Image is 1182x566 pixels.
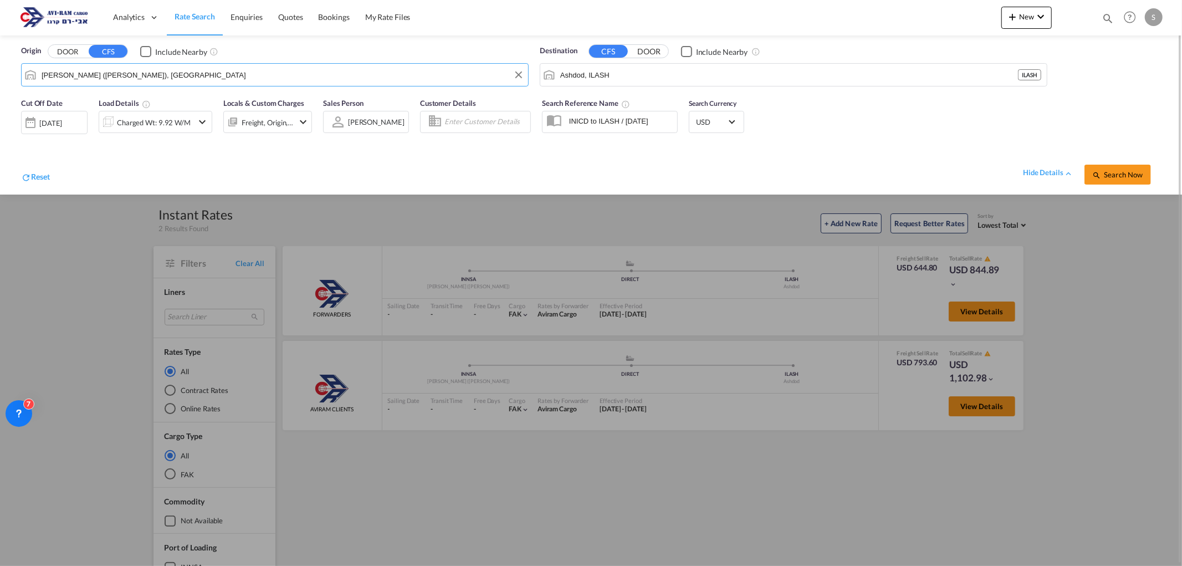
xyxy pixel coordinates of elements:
[21,171,50,185] div: icon-refreshReset
[347,114,406,130] md-select: Sales Person: SAAR ZEHAVIAN
[696,117,727,127] span: USD
[99,111,212,133] div: Charged Wt: 9.92 W/Micon-chevron-down
[231,12,263,22] span: Enquiries
[21,132,29,147] md-datepicker: Select
[117,115,191,130] div: Charged Wt: 9.92 W/M
[560,67,1018,83] input: Search by Port
[1120,8,1145,28] div: Help
[444,114,527,130] input: Enter Customer Details
[142,100,151,109] md-icon: Chargeable Weight
[21,172,31,182] md-icon: icon-refresh
[1120,8,1139,27] span: Help
[17,5,91,30] img: 166978e0a5f911edb4280f3c7a976193.png
[510,67,527,83] button: Clear Input
[540,64,1047,86] md-input-container: Ashdod, ILASH
[696,47,748,58] div: Include Nearby
[348,118,405,126] div: [PERSON_NAME]
[365,12,411,22] span: My Rate Files
[42,67,523,83] input: Search by Port
[1001,7,1052,29] button: icon-plus 400-fgNewicon-chevron-down
[1145,8,1163,26] div: S
[751,47,760,56] md-icon: Unchecked: Ignores neighbouring ports when fetching rates.Checked : Includes neighbouring ports w...
[542,99,630,108] span: Search Reference Name
[1092,171,1101,180] md-icon: icon-magnify
[242,115,294,130] div: Freight Origin Destination
[630,45,668,58] button: DOOR
[589,45,628,58] button: CFS
[1102,12,1114,24] md-icon: icon-magnify
[48,45,87,58] button: DOOR
[113,12,145,23] span: Analytics
[420,99,476,108] span: Customer Details
[695,114,738,130] md-select: Select Currency: $ USDUnited States Dollar
[1084,165,1151,185] button: icon-magnifySearch Now
[1018,69,1041,80] div: ILASH
[621,100,630,109] md-icon: Your search will be saved by the below given name
[209,47,218,56] md-icon: Unchecked: Ignores neighbouring ports when fetching rates.Checked : Includes neighbouring ports w...
[1092,170,1143,179] span: icon-magnifySearch Now
[223,111,312,133] div: Freight Origin Destinationicon-chevron-down
[140,45,207,57] md-checkbox: Checkbox No Ink
[21,45,41,57] span: Origin
[278,12,303,22] span: Quotes
[223,99,304,108] span: Locals & Custom Charges
[39,118,62,128] div: [DATE]
[1034,10,1047,23] md-icon: icon-chevron-down
[22,64,528,86] md-input-container: Jawaharlal Nehru (Nhava Sheva), INNSA
[175,12,215,21] span: Rate Search
[1023,167,1073,179] div: hide detailsicon-chevron-up
[319,12,350,22] span: Bookings
[196,115,209,129] md-icon: icon-chevron-down
[540,45,577,57] span: Destination
[155,47,207,58] div: Include Nearby
[564,113,677,129] input: Search Reference Name
[681,45,748,57] md-checkbox: Checkbox No Ink
[89,45,127,58] button: CFS
[296,115,310,129] md-icon: icon-chevron-down
[323,99,364,108] span: Sales Person
[31,172,50,181] span: Reset
[1102,12,1114,29] div: icon-magnify
[1006,10,1019,23] md-icon: icon-plus 400-fg
[21,99,63,108] span: Cut Off Date
[99,99,151,108] span: Load Details
[1006,12,1047,21] span: New
[21,111,88,134] div: [DATE]
[1063,169,1073,179] md-icon: icon-chevron-up
[689,99,737,108] span: Search Currency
